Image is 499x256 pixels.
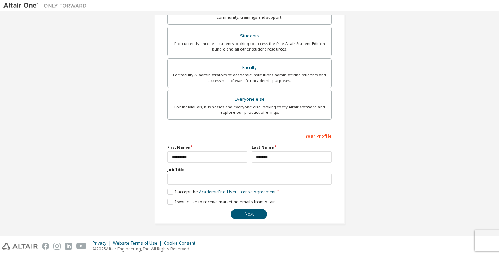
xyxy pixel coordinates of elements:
div: For existing customers looking to access software downloads, HPC resources, community, trainings ... [172,9,327,20]
div: Cookie Consent [164,240,200,246]
label: I would like to receive marketing emails from Altair [167,199,275,205]
label: Job Title [167,167,332,172]
button: Next [231,209,267,219]
img: linkedin.svg [65,243,72,250]
div: For currently enrolled students looking to access the free Altair Student Edition bundle and all ... [172,41,327,52]
img: instagram.svg [53,243,61,250]
div: Everyone else [172,94,327,104]
div: Website Terms of Use [113,240,164,246]
div: For individuals, businesses and everyone else looking to try Altair software and explore our prod... [172,104,327,115]
img: altair_logo.svg [2,243,38,250]
label: Last Name [252,145,332,150]
img: facebook.svg [42,243,49,250]
div: Privacy [93,240,113,246]
label: I accept the [167,189,276,195]
div: Faculty [172,63,327,73]
div: Your Profile [167,130,332,141]
img: Altair One [3,2,90,9]
img: youtube.svg [76,243,86,250]
p: © 2025 Altair Engineering, Inc. All Rights Reserved. [93,246,200,252]
div: For faculty & administrators of academic institutions administering students and accessing softwa... [172,72,327,83]
label: First Name [167,145,247,150]
div: Students [172,31,327,41]
a: Academic End-User License Agreement [199,189,276,195]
